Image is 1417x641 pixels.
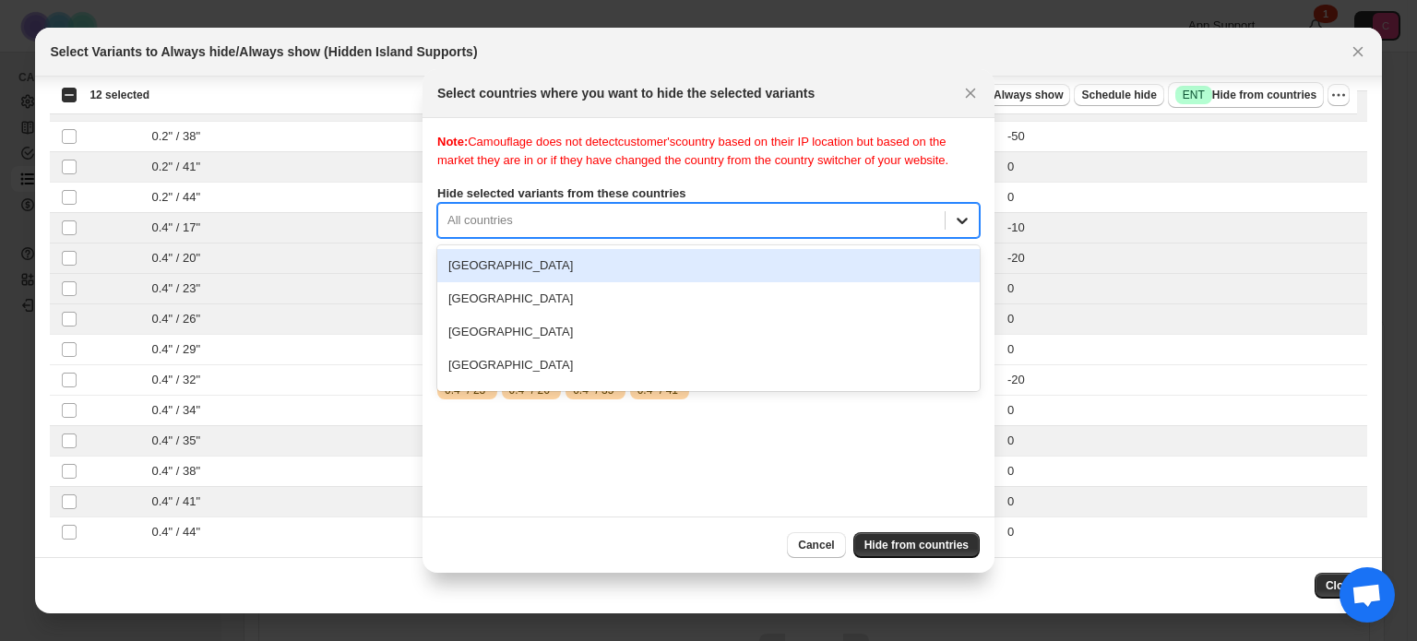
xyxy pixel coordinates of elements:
button: Close [1345,39,1371,65]
span: 0.2" / 38" [151,127,209,146]
button: More actions [1328,84,1350,106]
td: 0 [1002,304,1367,335]
div: [GEOGRAPHIC_DATA] [437,315,980,349]
span: Always show [994,88,1063,102]
button: Schedule hide [1074,84,1163,106]
td: 0 [1002,457,1367,487]
h2: Select Variants to Always hide/Always show (Hidden Island Supports) [50,42,477,61]
span: 0.4" / 20" [151,249,209,267]
td: 0 [1002,487,1367,517]
td: -20 [1002,365,1367,396]
td: 0 [1002,426,1367,457]
td: 0 [1002,396,1367,426]
span: 0.4" / 34" [151,401,209,420]
div: [GEOGRAPHIC_DATA] [437,349,980,382]
td: 0 [1002,335,1367,365]
h2: Select countries where you want to hide the selected variants [437,84,815,102]
td: 0 [1002,152,1367,183]
span: 0.4" / 41" [151,493,209,511]
span: 0.4" / 35" [151,432,209,450]
td: -20 [1002,243,1367,274]
div: Open chat [1340,567,1395,623]
span: 12 selected [89,88,149,102]
span: 0.4" / 29" [151,340,209,359]
td: 0 [1002,517,1367,548]
span: Schedule hide [1081,88,1156,102]
span: 0.4" / 23" [151,279,209,298]
b: Hide selected variants from these countries [437,186,685,200]
button: Cancel [787,532,845,558]
span: Hide from countries [1175,86,1316,104]
span: 0.4" / 26" [151,310,209,328]
td: 0 [1002,183,1367,213]
button: SuccessENTHide from countries [1168,82,1324,108]
div: [GEOGRAPHIC_DATA] [437,249,980,282]
span: 0.2" / 41" [151,158,209,176]
button: Close [958,80,983,106]
td: -50 [1002,122,1367,152]
button: Always show [986,84,1070,106]
button: Hide from countries [853,532,980,558]
span: 0.4" / 17" [151,219,209,237]
b: Note: [437,135,468,148]
span: 0.4" / 32" [151,371,209,389]
span: 0.4" / 38" [151,462,209,481]
span: 0.2" / 44" [151,188,209,207]
div: [GEOGRAPHIC_DATA] [437,282,980,315]
td: 0 [1002,274,1367,304]
span: Close [1326,578,1356,593]
span: Cancel [798,538,834,552]
button: Close [1315,573,1367,599]
div: Camouflage does not detect customer's country based on their IP location but based on the market ... [437,133,980,170]
div: [US_STATE] [437,382,980,415]
span: ENT [1183,88,1205,102]
span: Hide from countries [864,538,969,552]
td: -10 [1002,213,1367,243]
span: 0.4" / 44" [151,523,209,541]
